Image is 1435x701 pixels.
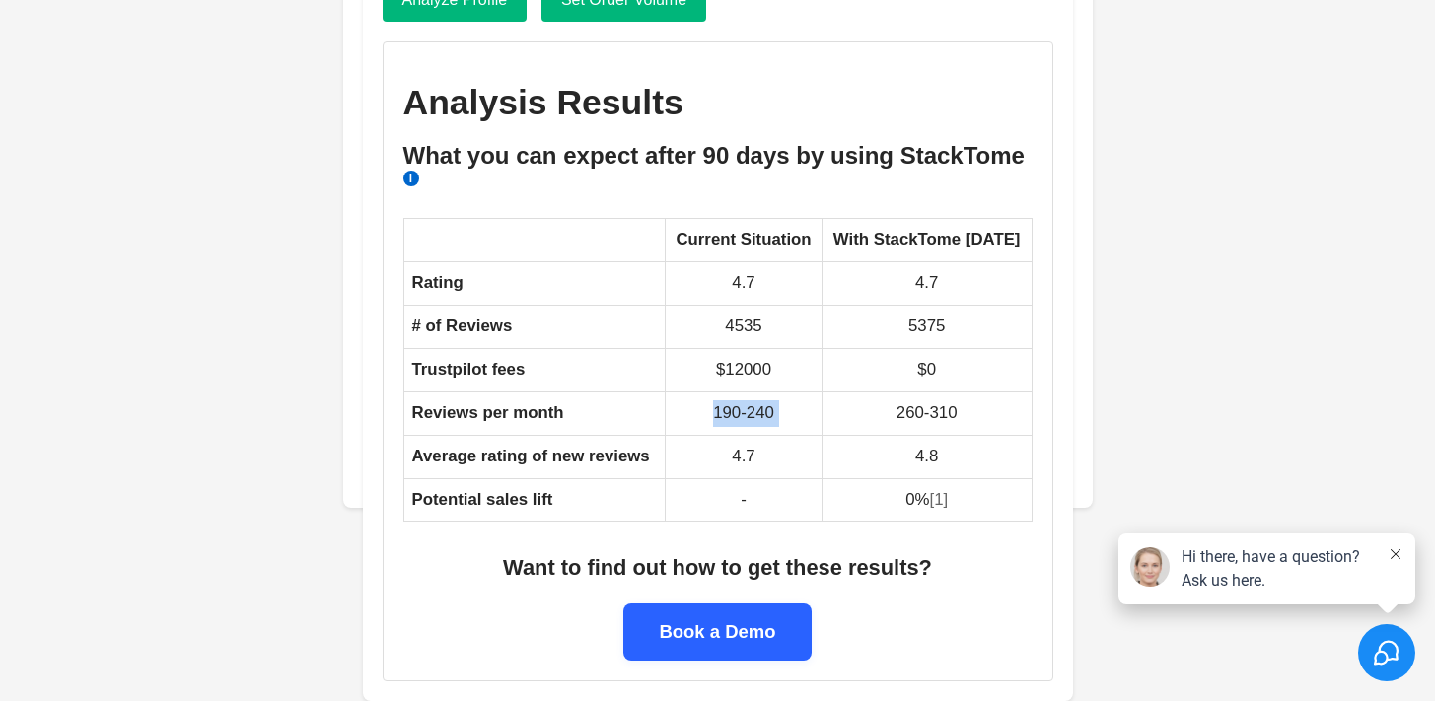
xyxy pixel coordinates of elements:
[666,478,823,522] td: -
[929,490,948,509] a: [1]
[666,262,823,306] td: 4.7
[403,391,666,435] td: Reviews per month
[403,478,666,522] td: Potential sales lift
[403,348,666,391] td: Trustpilot fees
[666,391,823,435] td: 190-240
[403,435,666,478] td: Average rating of new reviews
[666,219,823,262] th: Current Situation
[403,82,1033,124] h2: Analysis Results
[822,219,1032,262] th: With StackTome [DATE]
[403,262,666,306] td: Rating
[822,435,1032,478] td: 4.8
[403,171,419,186] span: i
[666,435,823,478] td: 4.7
[666,305,823,348] td: 4535
[822,391,1032,435] td: 260-310
[403,551,1033,586] div: Want to find out how to get these results?
[822,262,1032,306] td: 4.7
[822,305,1032,348] td: 5375
[623,603,811,661] a: Book a Demo
[403,142,1033,199] h3: What you can expect after 90 days by using StackTome
[666,348,823,391] td: $12000
[822,478,1032,522] td: 0%
[403,305,666,348] td: # of Reviews
[822,348,1032,391] td: $0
